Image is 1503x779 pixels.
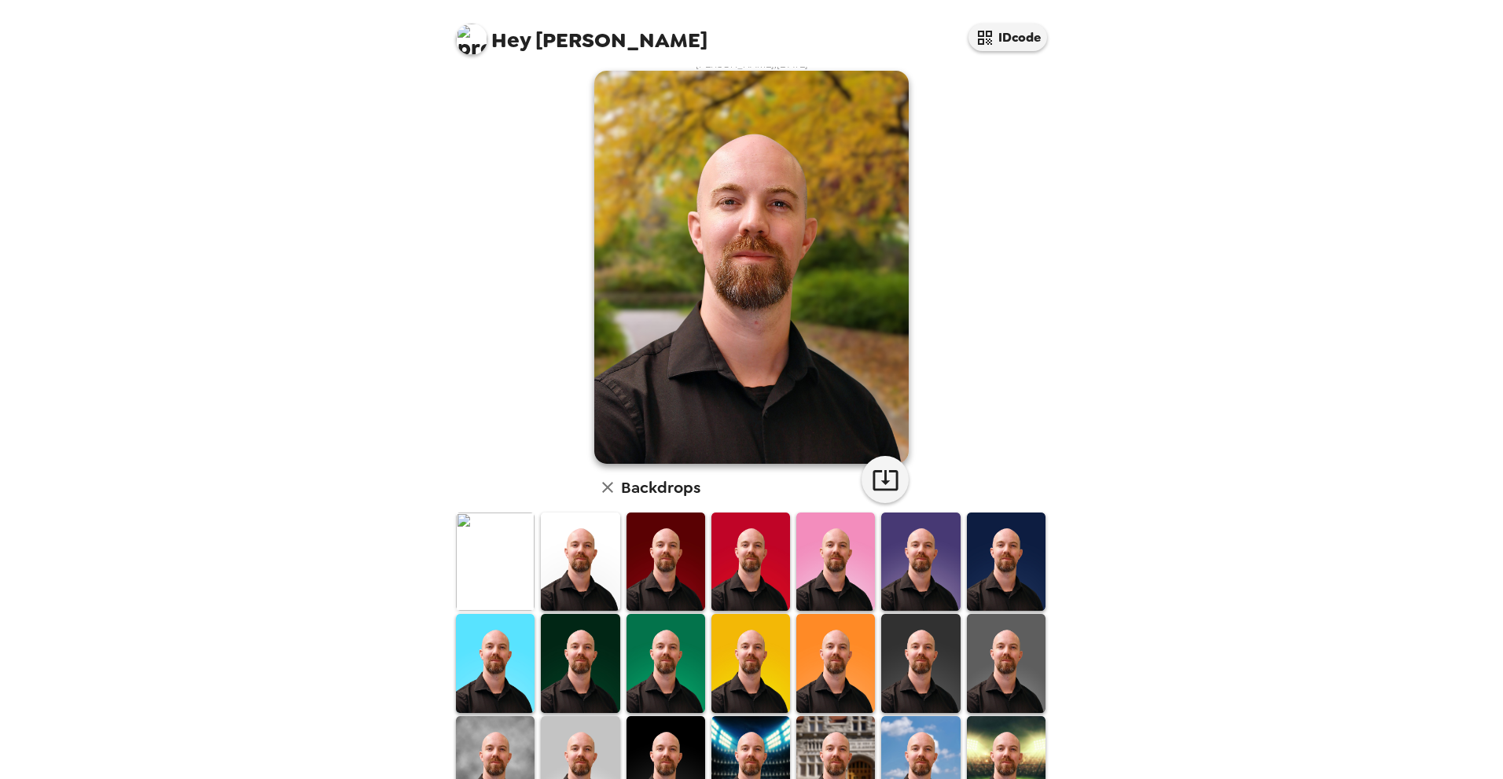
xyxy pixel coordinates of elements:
button: IDcode [968,24,1047,51]
img: profile pic [456,24,487,55]
img: Original [456,513,535,611]
h6: Backdrops [621,475,700,500]
span: Hey [491,26,531,54]
span: [PERSON_NAME] [456,16,707,51]
img: user [594,71,909,464]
